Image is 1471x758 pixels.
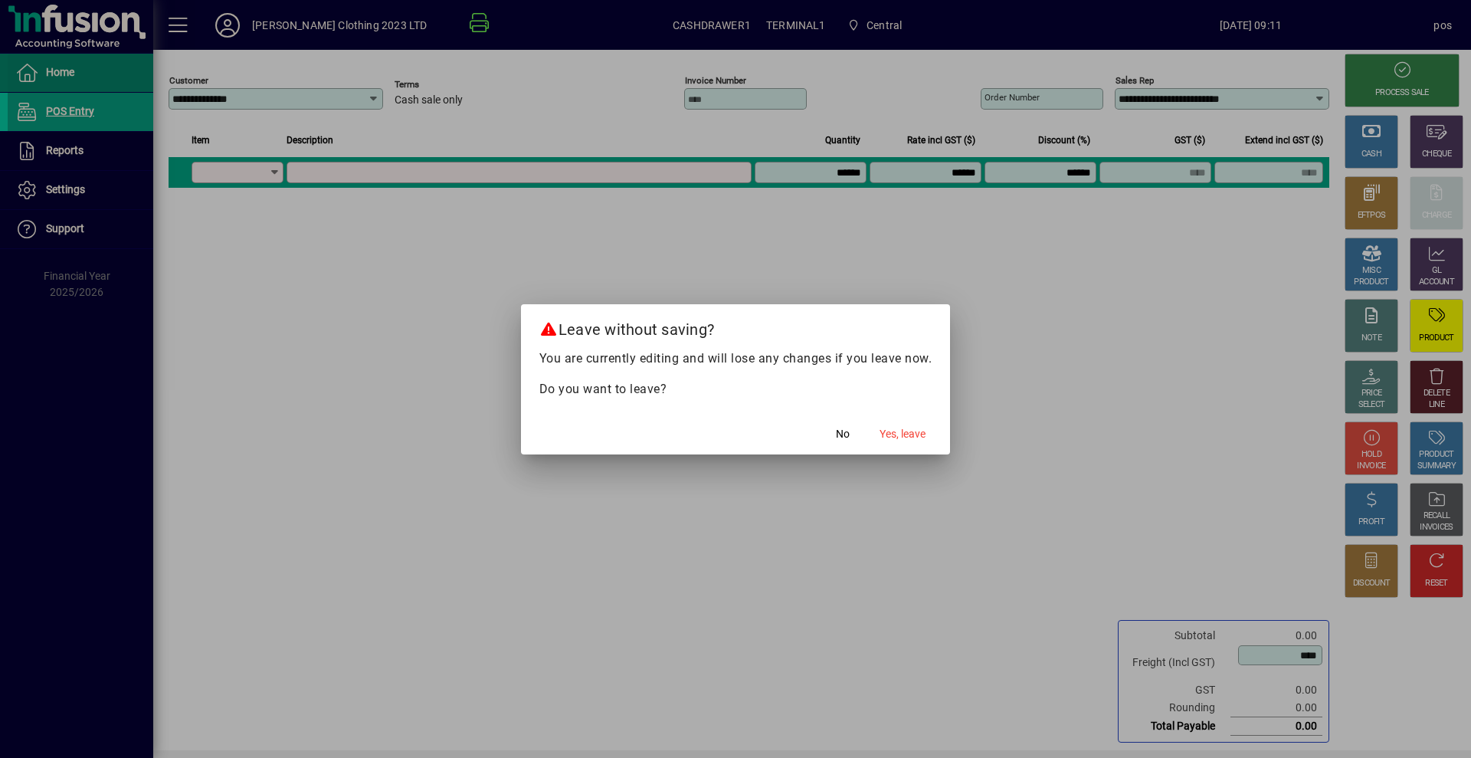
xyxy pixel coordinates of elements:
button: Yes, leave [873,421,932,448]
span: No [836,426,850,442]
p: Do you want to leave? [539,380,932,399]
p: You are currently editing and will lose any changes if you leave now. [539,349,932,368]
h2: Leave without saving? [521,304,951,349]
button: No [818,421,867,448]
span: Yes, leave [880,426,926,442]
